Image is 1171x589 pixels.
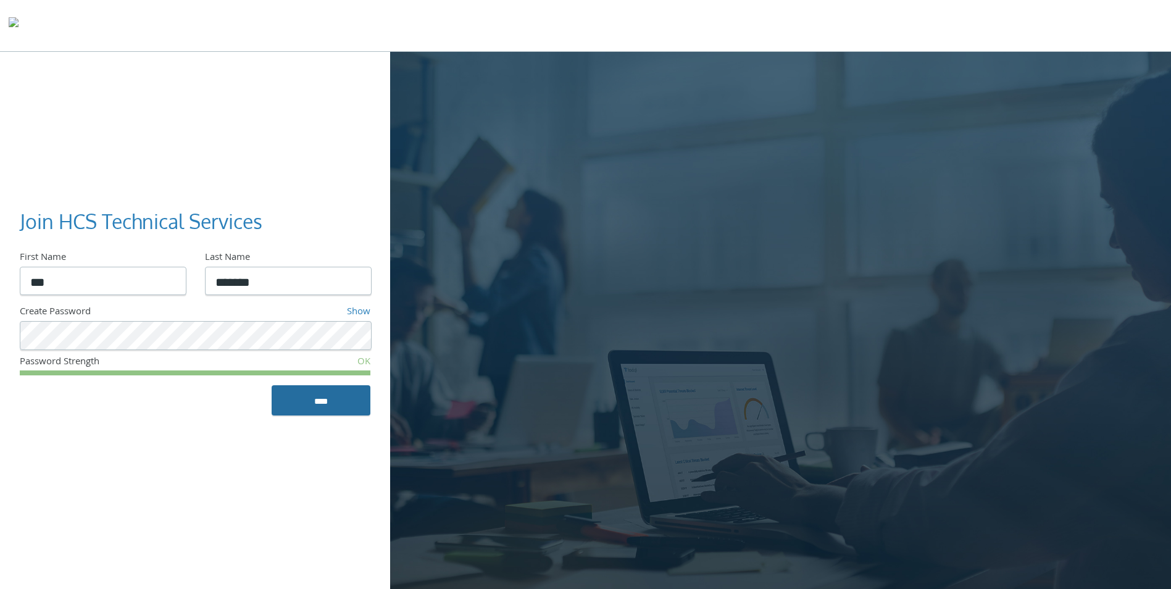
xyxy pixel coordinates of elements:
[254,355,370,371] div: OK
[20,251,185,267] div: First Name
[347,304,370,320] a: Show
[20,355,254,371] div: Password Strength
[20,305,244,321] div: Create Password
[205,251,370,267] div: Last Name
[20,208,360,236] h3: Join HCS Technical Services
[9,13,19,38] img: todyl-logo-dark.svg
